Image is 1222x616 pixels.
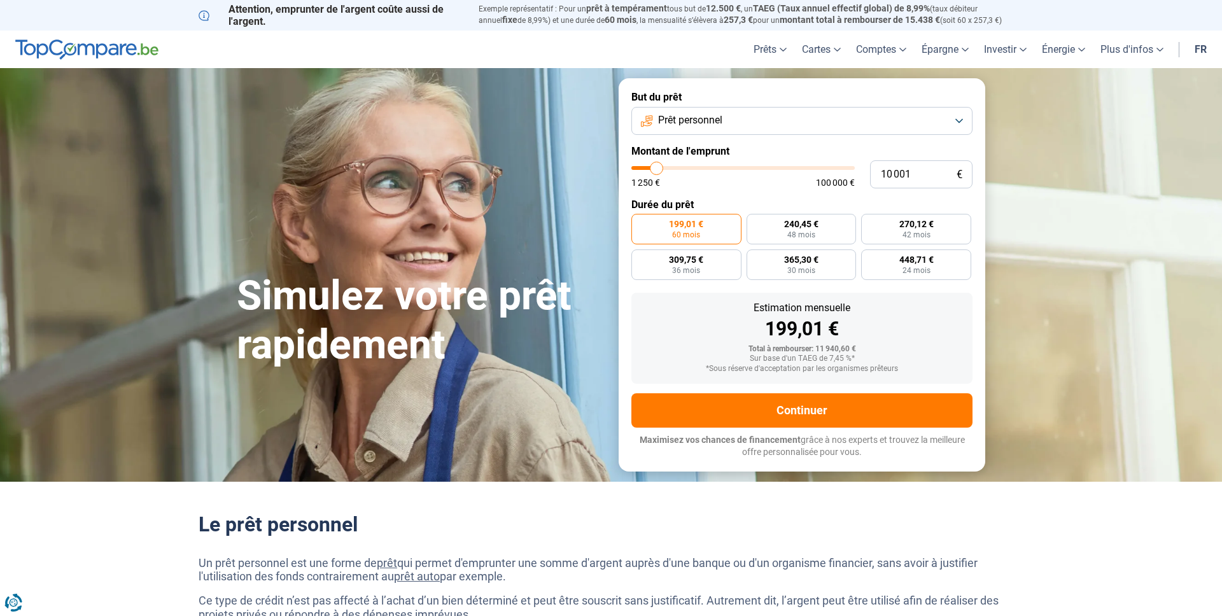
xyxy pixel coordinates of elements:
[780,15,940,25] span: montant total à rembourser de 15.438 €
[479,3,1023,26] p: Exemple représentatif : Pour un tous but de , un (taux débiteur annuel de 8,99%) et une durée de ...
[914,31,976,68] a: Épargne
[672,267,700,274] span: 36 mois
[787,267,815,274] span: 30 mois
[816,178,855,187] span: 100 000 €
[502,15,517,25] span: fixe
[669,255,703,264] span: 309,75 €
[642,345,962,354] div: Total à rembourser: 11 940,60 €
[642,365,962,374] div: *Sous réserve d'acceptation par les organismes prêteurs
[1034,31,1093,68] a: Énergie
[377,556,397,570] a: prêt
[199,512,1023,536] h2: Le prêt personnel
[631,434,973,459] p: grâce à nos experts et trouvez la meilleure offre personnalisée pour vous.
[631,178,660,187] span: 1 250 €
[899,255,934,264] span: 448,71 €
[746,31,794,68] a: Prêts
[642,319,962,339] div: 199,01 €
[724,15,753,25] span: 257,3 €
[631,91,973,103] label: But du prêt
[899,220,934,228] span: 270,12 €
[631,107,973,135] button: Prêt personnel
[631,393,973,428] button: Continuer
[199,3,463,27] p: Attention, emprunter de l'argent coûte aussi de l'argent.
[640,435,801,445] span: Maximisez vos chances de financement
[394,570,440,583] a: prêt auto
[787,231,815,239] span: 48 mois
[631,199,973,211] label: Durée du prêt
[848,31,914,68] a: Comptes
[15,39,158,60] img: TopCompare
[672,231,700,239] span: 60 mois
[605,15,636,25] span: 60 mois
[753,3,930,13] span: TAEG (Taux annuel effectif global) de 8,99%
[706,3,741,13] span: 12.500 €
[784,255,818,264] span: 365,30 €
[1187,31,1214,68] a: fr
[658,113,722,127] span: Prêt personnel
[902,267,931,274] span: 24 mois
[631,145,973,157] label: Montant de l'emprunt
[976,31,1034,68] a: Investir
[586,3,667,13] span: prêt à tempérament
[784,220,818,228] span: 240,45 €
[902,231,931,239] span: 42 mois
[642,354,962,363] div: Sur base d'un TAEG de 7,45 %*
[669,220,703,228] span: 199,01 €
[1093,31,1171,68] a: Plus d'infos
[237,272,603,370] h1: Simulez votre prêt rapidement
[957,169,962,180] span: €
[199,556,1023,584] p: Un prêt personnel est une forme de qui permet d'emprunter une somme d'argent auprès d'une banque ...
[794,31,848,68] a: Cartes
[642,303,962,313] div: Estimation mensuelle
